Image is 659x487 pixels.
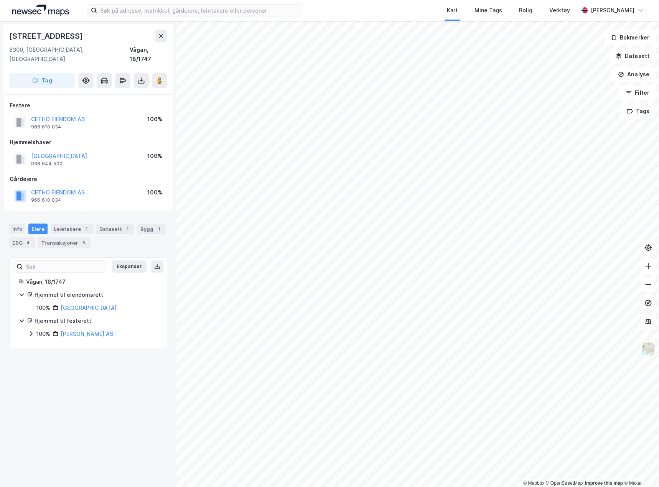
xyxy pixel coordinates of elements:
[604,30,656,45] button: Bokmerker
[474,6,502,15] div: Mine Tags
[549,6,570,15] div: Verktøy
[591,6,634,15] div: [PERSON_NAME]
[641,342,656,356] img: Z
[31,124,61,130] div: 966 610 034
[9,73,75,88] button: Tag
[38,237,91,248] div: Transaksjoner
[61,331,113,337] a: [PERSON_NAME] AS
[619,85,656,100] button: Filter
[620,104,656,119] button: Tags
[147,115,162,124] div: 100%
[80,239,87,247] div: 5
[31,161,63,167] div: 938 644 500
[82,225,90,233] div: 1
[51,224,93,234] div: Leietakere
[9,224,25,234] div: Info
[609,48,656,64] button: Datasett
[97,5,302,16] input: Søk på adresse, matrikkel, gårdeiere, leietakere eller personer
[447,6,458,15] div: Kart
[611,67,656,82] button: Analyse
[621,450,659,487] iframe: Chat Widget
[35,290,158,299] div: Hjemmel til eiendomsrett
[155,225,163,233] div: 1
[9,45,130,64] div: 8300, [GEOGRAPHIC_DATA], [GEOGRAPHIC_DATA]
[137,224,166,234] div: Bygg
[36,329,50,339] div: 100%
[10,101,167,110] div: Festere
[24,239,32,247] div: 4
[9,237,35,248] div: ESG
[147,151,162,161] div: 100%
[36,303,50,313] div: 100%
[23,261,107,272] input: Søk
[112,260,147,273] button: Ekspander
[61,304,117,311] a: [GEOGRAPHIC_DATA]
[9,30,84,42] div: [STREET_ADDRESS]
[546,480,583,486] a: OpenStreetMap
[26,277,158,286] div: Vågan, 18/1747
[10,138,167,147] div: Hjemmelshaver
[31,197,61,203] div: 966 610 034
[96,224,134,234] div: Datasett
[35,316,158,326] div: Hjemmel til festerett
[585,480,623,486] a: Improve this map
[523,480,544,486] a: Mapbox
[130,45,167,64] div: Vågan, 18/1747
[147,188,162,197] div: 100%
[28,224,48,234] div: Eiere
[10,174,167,184] div: Gårdeiere
[124,225,131,233] div: 1
[519,6,532,15] div: Bolig
[12,5,69,16] img: logo.a4113a55bc3d86da70a041830d287a7e.svg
